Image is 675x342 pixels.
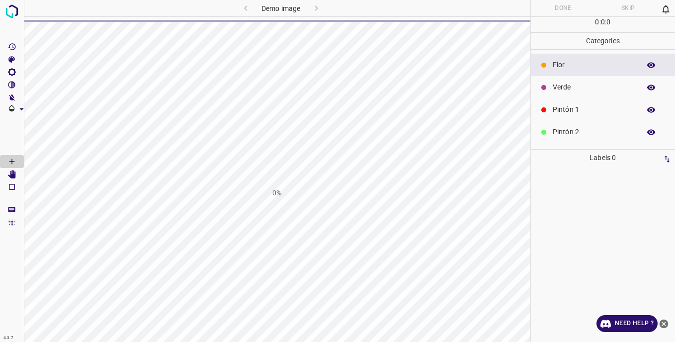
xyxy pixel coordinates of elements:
p: 0 [606,17,610,27]
h6: Demo image [261,2,300,16]
p: 0 [595,17,599,27]
p: 0 [601,17,605,27]
button: close-help [658,315,670,332]
h1: 0% [272,188,281,198]
p: Pintón 1 [553,104,635,115]
div: : : [595,17,610,32]
a: Need Help ? [596,315,658,332]
p: Labels 0 [534,150,673,166]
div: 4.3.7 [1,334,16,342]
p: Pintón 2 [553,127,635,137]
img: logo [3,2,21,20]
p: Flor [553,60,635,70]
p: Verde [553,82,635,92]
